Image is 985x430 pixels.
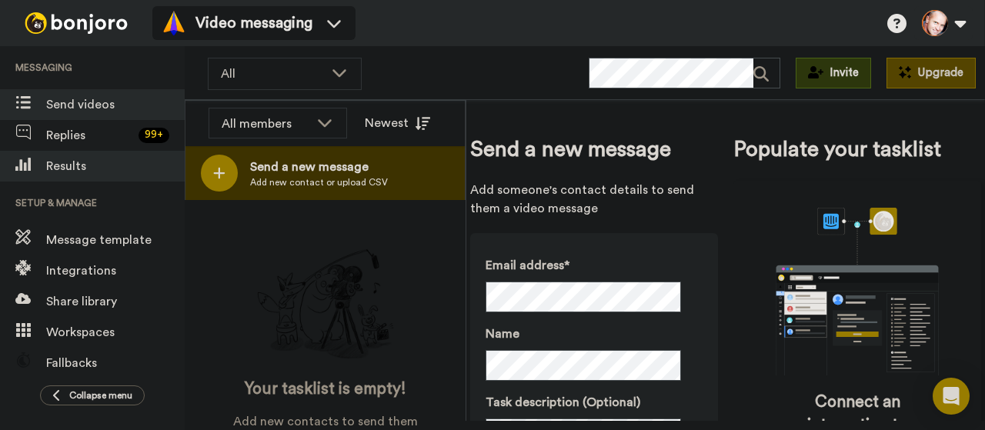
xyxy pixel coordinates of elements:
button: Newest [353,108,442,138]
span: Send videos [46,95,185,114]
span: Share library [46,292,185,311]
span: Integrations [46,262,185,280]
span: Populate your tasklist [733,135,981,165]
span: Video messaging [195,12,312,34]
span: Message template [46,231,185,249]
span: All [221,65,324,83]
span: Send a new message [250,158,388,176]
button: Upgrade [886,58,976,88]
div: All members [222,115,309,133]
span: Send a new message [470,135,718,165]
span: Collapse menu [69,389,132,402]
span: Your tasklist is empty! [245,378,406,401]
span: Add someone's contact details to send them a video message [470,181,718,218]
span: Replies [46,126,132,145]
div: Open Intercom Messenger [933,378,970,415]
span: Results [46,157,185,175]
label: Task description (Optional) [486,393,703,412]
div: 99 + [139,128,169,143]
span: Workspaces [46,323,185,342]
div: animation [742,208,973,375]
span: Add new contact or upload CSV [250,176,388,188]
label: Email address* [486,256,703,275]
button: Invite [796,58,871,88]
img: ready-set-action.png [249,243,402,366]
button: Collapse menu [40,385,145,405]
span: Fallbacks [46,354,185,372]
img: bj-logo-header-white.svg [18,12,134,34]
img: vm-color.svg [162,11,186,35]
span: Name [486,325,519,343]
